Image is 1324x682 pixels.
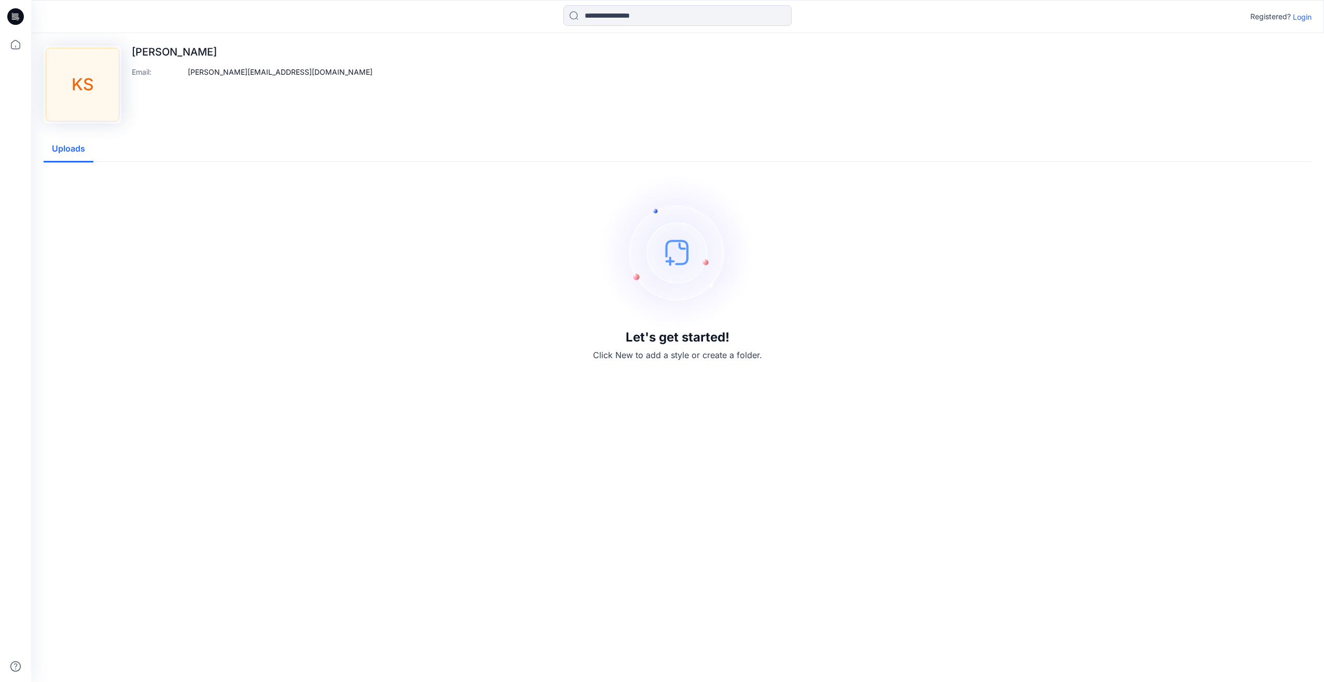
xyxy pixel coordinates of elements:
p: Click New to add a style or create a folder. [593,349,762,361]
p: [PERSON_NAME] [132,46,373,58]
p: Email : [132,66,184,77]
h3: Let's get started! [626,330,729,345]
p: Login [1293,11,1312,22]
p: [PERSON_NAME][EMAIL_ADDRESS][DOMAIN_NAME] [188,66,373,77]
div: KS [46,48,119,121]
img: empty-state-image.svg [600,174,755,330]
p: Registered? [1250,10,1291,23]
button: Uploads [44,136,93,162]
